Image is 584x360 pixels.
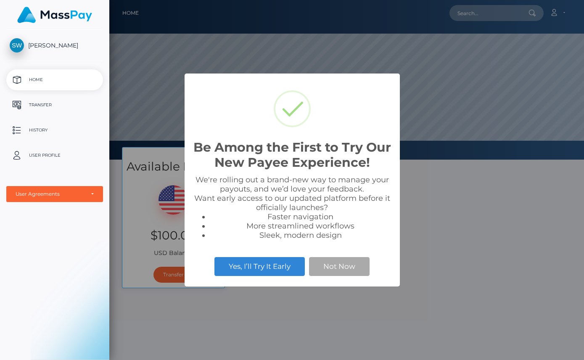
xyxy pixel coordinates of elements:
[6,42,103,49] span: [PERSON_NAME]
[210,231,391,240] li: Sleek, modern design
[193,175,391,240] div: We're rolling out a brand-new way to manage your payouts, and we’d love your feedback. Want early...
[10,74,100,86] p: Home
[10,124,100,137] p: History
[193,140,391,170] h2: Be Among the First to Try Our New Payee Experience!
[309,257,370,276] button: Not Now
[210,221,391,231] li: More streamlined workflows
[16,191,85,197] div: User Agreements
[10,149,100,162] p: User Profile
[10,99,100,111] p: Transfer
[17,7,92,23] img: MassPay
[210,212,391,221] li: Faster navigation
[6,186,103,202] button: User Agreements
[214,257,305,276] button: Yes, I’ll Try It Early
